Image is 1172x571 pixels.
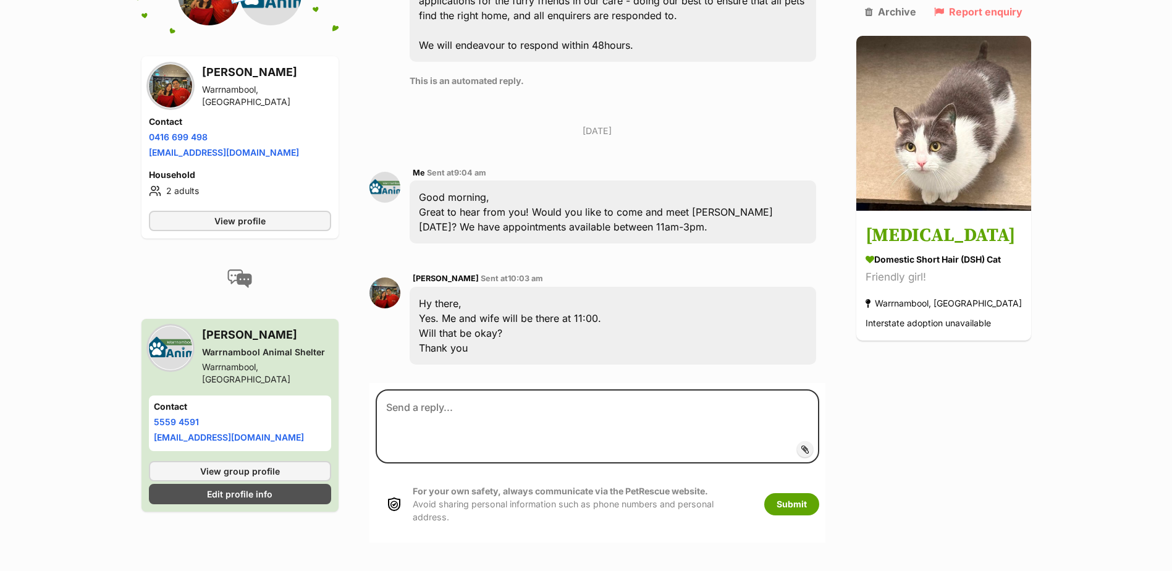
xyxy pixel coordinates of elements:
h3: [PERSON_NAME] [202,326,332,344]
h3: [PERSON_NAME] [202,64,332,81]
span: Interstate adoption unavailable [866,318,991,329]
span: 9:04 am [454,168,486,177]
p: This is an automated reply. [410,74,816,87]
a: View profile [149,211,332,231]
h4: Contact [149,116,332,128]
div: Good morning, Great to hear from you! Would you like to come and meet [PERSON_NAME] [DATE]? We ha... [410,180,816,243]
h3: [MEDICAL_DATA] [866,222,1022,250]
div: Domestic Short Hair (DSH) Cat [866,253,1022,266]
img: Sagun Gurung profile pic [369,277,400,308]
span: [PERSON_NAME] [413,274,479,283]
div: Friendly girl! [866,269,1022,286]
span: Me [413,168,425,177]
img: Alicia franklin profile pic [369,172,400,203]
h4: Household [149,169,332,181]
a: 0416 699 498 [149,132,208,142]
a: [EMAIL_ADDRESS][DOMAIN_NAME] [149,147,299,158]
span: View group profile [200,465,280,478]
a: [MEDICAL_DATA] Domestic Short Hair (DSH) Cat Friendly girl! Warrnambool, [GEOGRAPHIC_DATA] Inters... [856,213,1031,341]
strong: For your own safety, always communicate via the PetRescue website. [413,486,708,496]
span: Sent at [427,168,486,177]
a: View group profile [149,461,332,481]
div: Warrnambool, [GEOGRAPHIC_DATA] [866,295,1022,312]
div: Hy there, Yes. Me and wife will be there at 11:00. Will that be okay? Thank you [410,287,816,365]
div: Warrnambool, [GEOGRAPHIC_DATA] [202,83,332,108]
img: Skyla [856,36,1031,211]
li: 2 adults [149,184,332,198]
div: Warrnambool Animal Shelter [202,346,332,358]
p: [DATE] [369,124,825,137]
img: Warrnambool Animal Shelter profile pic [149,326,192,370]
span: Edit profile info [207,488,272,501]
a: Archive [865,6,916,17]
span: Sent at [481,274,543,283]
a: Edit profile info [149,484,332,504]
img: conversation-icon-4a6f8262b818ee0b60e3300018af0b2d0b884aa5de6e9bcb8d3d4eeb1a70a7c4.svg [227,269,252,288]
button: Submit [764,493,819,515]
a: [EMAIL_ADDRESS][DOMAIN_NAME] [154,432,304,442]
a: 5559 4591 [154,417,199,427]
p: Avoid sharing personal information such as phone numbers and personal address. [413,484,752,524]
span: 10:03 am [508,274,543,283]
img: Sagun Gurung profile pic [149,64,192,108]
span: View profile [214,214,266,227]
h4: Contact [154,400,327,413]
a: Report enquiry [934,6,1022,17]
div: Warrnambool, [GEOGRAPHIC_DATA] [202,361,332,386]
